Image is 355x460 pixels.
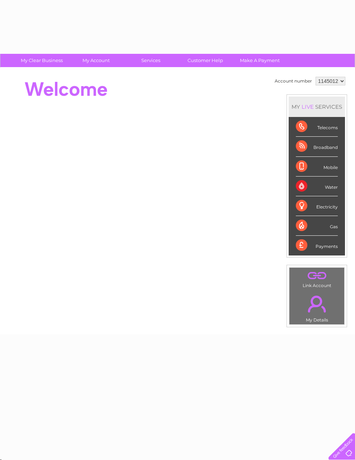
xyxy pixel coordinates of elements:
div: LIVE [300,103,315,110]
td: Account number [273,75,314,87]
a: Make A Payment [230,54,289,67]
div: Gas [296,216,338,236]
div: Mobile [296,157,338,177]
a: Services [121,54,180,67]
div: Water [296,177,338,196]
div: MY SERVICES [289,97,345,117]
div: Electricity [296,196,338,216]
a: My Account [67,54,126,67]
a: . [291,291,342,316]
td: My Details [289,290,345,325]
a: My Clear Business [12,54,71,67]
div: Telecoms [296,117,338,137]
div: Broadband [296,137,338,156]
a: Customer Help [176,54,235,67]
div: Payments [296,236,338,255]
td: Link Account [289,267,345,290]
a: . [291,269,342,282]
